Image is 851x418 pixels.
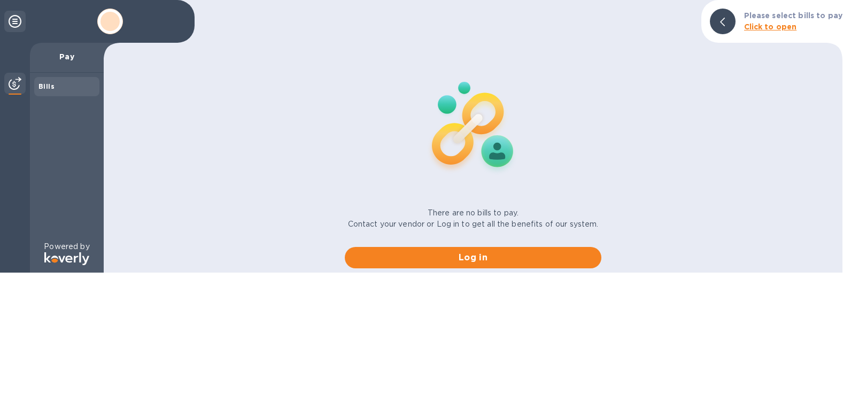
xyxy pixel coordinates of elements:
p: There are no bills to pay. Contact your vendor or Log in to get all the benefits of our system. [348,207,599,230]
span: Log in [353,251,593,264]
b: Please select bills to pay [744,11,842,20]
b: Bills [38,82,55,90]
p: Powered by [44,241,89,252]
button: Log in [345,247,601,268]
img: Logo [44,252,89,265]
p: Pay [38,51,95,62]
b: Click to open [744,22,797,31]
